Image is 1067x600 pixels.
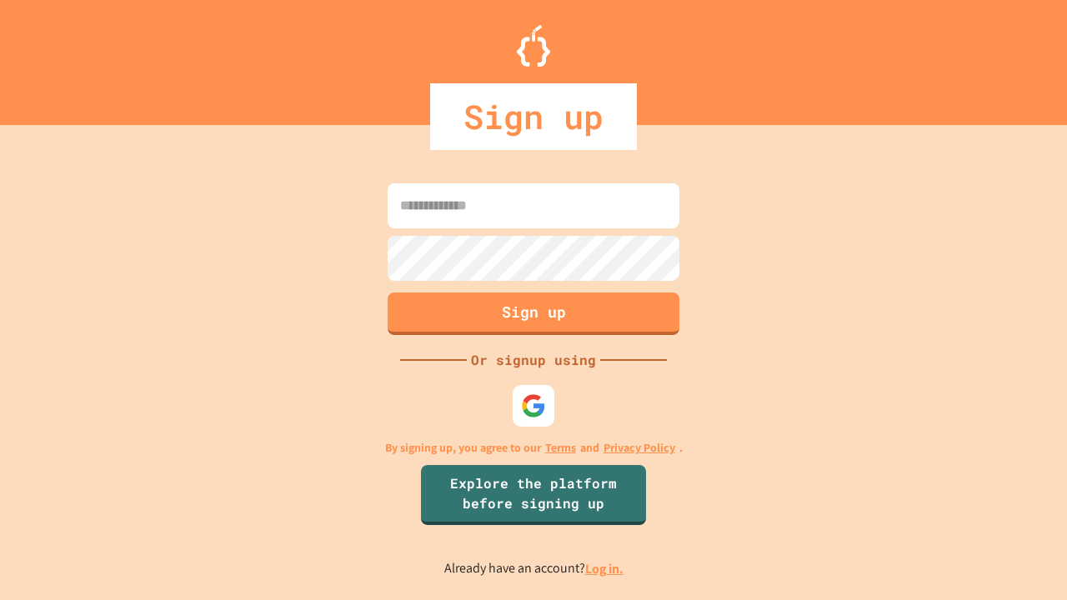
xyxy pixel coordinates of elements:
[444,558,624,579] p: Already have an account?
[585,560,624,577] a: Log in.
[388,292,679,335] button: Sign up
[421,465,646,525] a: Explore the platform before signing up
[385,439,683,457] p: By signing up, you agree to our and .
[467,350,600,370] div: Or signup using
[430,83,637,150] div: Sign up
[517,25,550,67] img: Logo.svg
[521,393,546,418] img: google-icon.svg
[545,439,576,457] a: Terms
[604,439,675,457] a: Privacy Policy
